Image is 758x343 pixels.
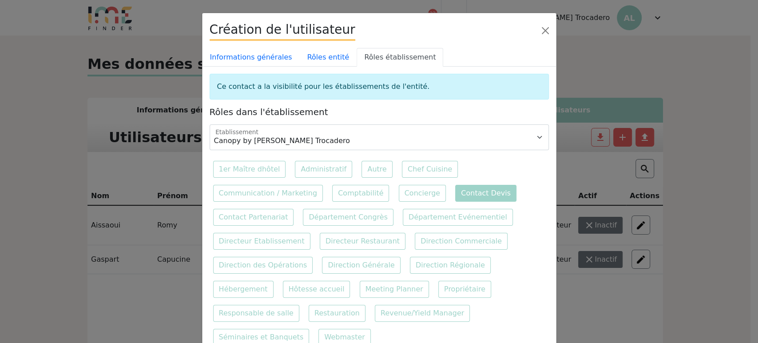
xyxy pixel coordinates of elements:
label: Hébergement [213,281,274,298]
label: Propriétaire [438,281,491,298]
select: select civility [210,124,549,150]
label: Direction Régionale [410,257,491,274]
a: Rôles entité [300,48,357,67]
label: Hôtesse accueil [283,281,350,298]
label: Contact Devis [455,185,516,202]
button: Close [538,24,552,38]
a: Rôles établissement [357,48,443,67]
label: 1er Maître dhôtel [213,161,286,178]
label: Direction Commerciale [415,233,508,250]
label: Département Evénementiel [403,209,513,226]
label: Concierge [399,185,446,202]
label: Directeur Restaurant [320,233,405,250]
label: Revenue/Yield Manager [375,305,470,322]
h5: Rôles dans l'établissement [210,107,549,117]
label: Comptabilité [332,185,389,202]
label: Département Congrès [303,209,393,226]
a: Informations générales [202,48,300,67]
label: Direction Générale [322,257,400,274]
label: Responsable de salle [213,305,299,322]
label: Directeur Etablissement [213,233,310,250]
label: Administratif [295,161,352,178]
label: Direction des Opérations [213,257,313,274]
label: Chef Cuisine [402,161,458,178]
div: Ce contact a la visibilité pour les établissements de l'entité. [210,74,549,100]
label: Restauration [309,305,365,322]
label: Contact Partenariat [213,209,294,226]
h3: Création de l'utilisateur [210,20,355,41]
label: Meeting Planner [360,281,429,298]
label: Communication / Marketing [213,185,323,202]
label: Autre [361,161,392,178]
